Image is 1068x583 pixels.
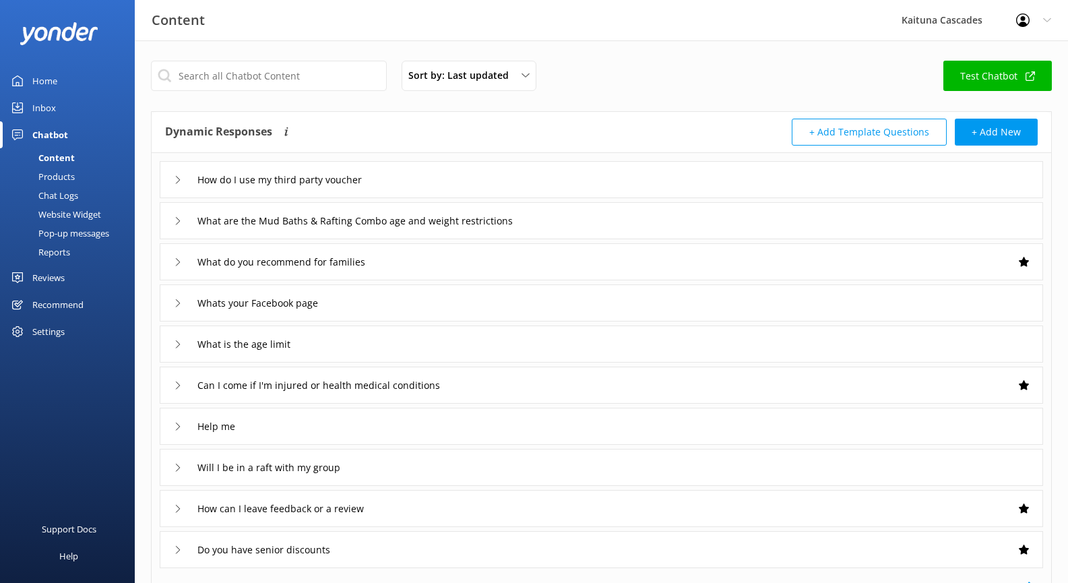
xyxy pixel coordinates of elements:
a: Pop-up messages [8,224,135,243]
a: Test Chatbot [943,61,1052,91]
h4: Dynamic Responses [165,119,272,146]
div: Settings [32,318,65,345]
a: Chat Logs [8,186,135,205]
div: Inbox [32,94,56,121]
div: Content [8,148,75,167]
a: Reports [8,243,135,262]
div: Support Docs [42,516,96,543]
a: Website Widget [8,205,135,224]
a: Products [8,167,135,186]
div: Reviews [32,264,65,291]
div: Products [8,167,75,186]
div: Home [32,67,57,94]
a: Content [8,148,135,167]
h3: Content [152,9,205,31]
img: yonder-white-logo.png [20,22,98,44]
div: Chatbot [32,121,68,148]
div: Recommend [32,291,84,318]
input: Search all Chatbot Content [151,61,387,91]
div: Chat Logs [8,186,78,205]
button: + Add New [955,119,1038,146]
span: Sort by: Last updated [408,68,517,83]
div: Website Widget [8,205,101,224]
div: Reports [8,243,70,262]
div: Help [59,543,78,570]
button: + Add Template Questions [792,119,947,146]
div: Pop-up messages [8,224,109,243]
